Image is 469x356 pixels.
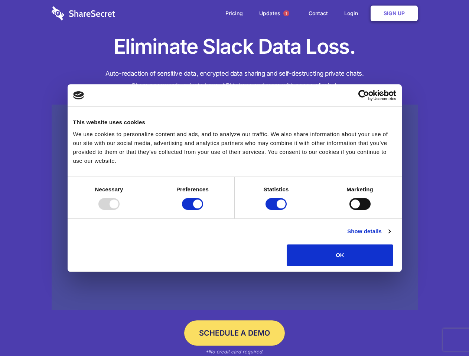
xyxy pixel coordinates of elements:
span: 1 [283,10,289,16]
strong: Preferences [176,186,209,192]
strong: Necessary [95,186,123,192]
button: OK [287,244,393,266]
a: Login [337,2,369,25]
strong: Marketing [346,186,373,192]
img: logo [73,91,84,99]
a: Schedule a Demo [184,320,285,346]
em: *No credit card required. [205,349,264,355]
a: Pricing [218,2,250,25]
h4: Auto-redaction of sensitive data, encrypted data sharing and self-destructing private chats. Shar... [52,67,418,92]
a: Contact [301,2,335,25]
div: We use cookies to personalize content and ads, and to analyze our traffic. We also share informat... [73,130,396,165]
a: Sign Up [371,6,418,21]
a: Wistia video thumbnail [52,105,418,310]
div: This website uses cookies [73,118,396,127]
a: Usercentrics Cookiebot - opens in a new window [331,90,396,101]
h1: Eliminate Slack Data Loss. [52,33,418,60]
strong: Statistics [264,186,289,192]
a: Show details [347,227,390,236]
img: logo-wordmark-white-trans-d4663122ce5f474addd5e946df7df03e33cb6a1c49d2221995e7729f52c070b2.svg [52,6,115,20]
